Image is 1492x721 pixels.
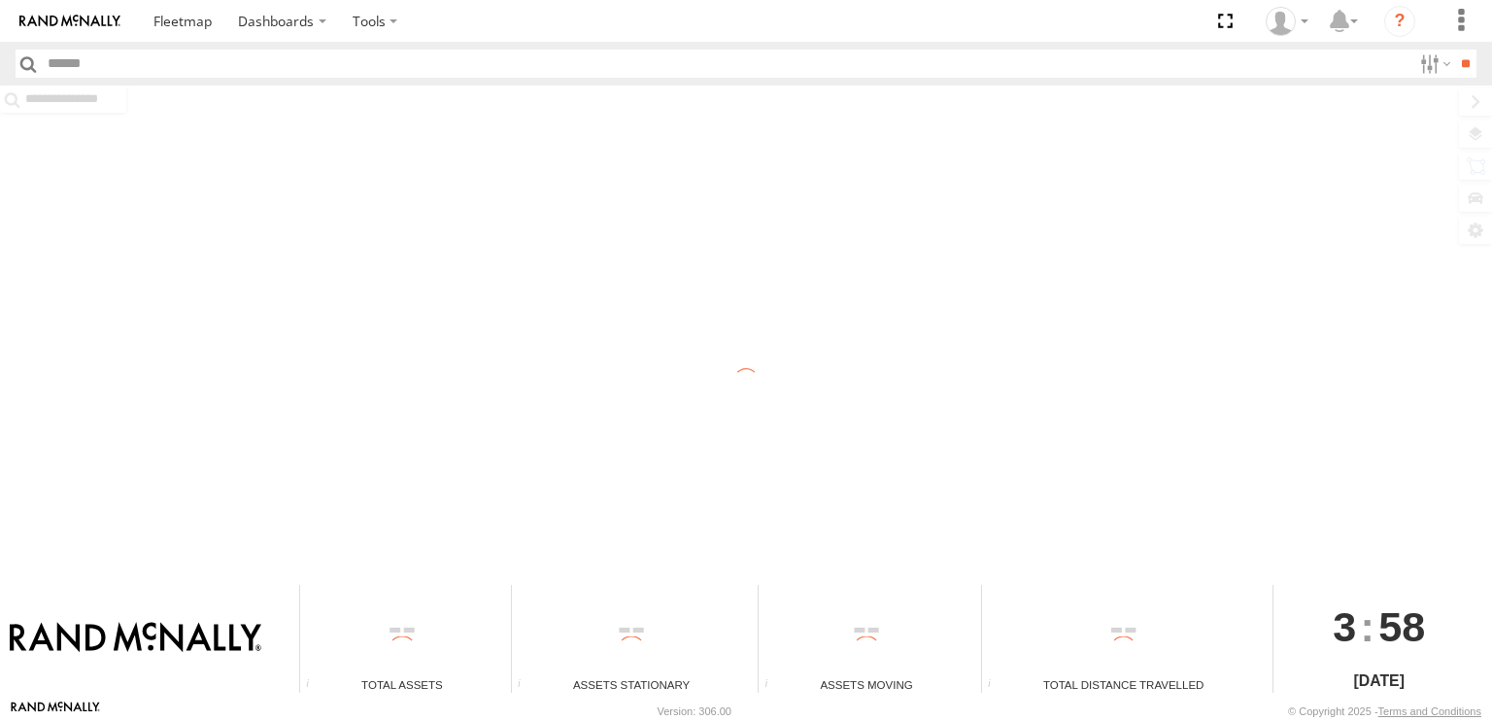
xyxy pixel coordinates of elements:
[10,622,261,655] img: Rand McNally
[512,678,541,693] div: Total number of assets current stationary.
[1378,585,1425,669] span: 58
[1384,6,1415,37] i: ?
[1288,705,1481,717] div: © Copyright 2025 -
[658,705,731,717] div: Version: 306.00
[759,678,788,693] div: Total number of assets current in transit.
[759,676,973,693] div: Assets Moving
[1273,585,1485,669] div: :
[300,678,329,693] div: Total number of Enabled Assets
[11,702,100,721] a: Visit our Website
[1273,669,1485,693] div: [DATE]
[1333,585,1356,669] span: 3
[1378,705,1481,717] a: Terms and Conditions
[1259,7,1315,36] div: Valeo Dash
[1412,50,1454,78] label: Search Filter Options
[300,676,504,693] div: Total Assets
[982,676,1266,693] div: Total Distance Travelled
[19,15,120,28] img: rand-logo.svg
[512,676,751,693] div: Assets Stationary
[982,678,1011,693] div: Total distance travelled by all assets within specified date range and applied filters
